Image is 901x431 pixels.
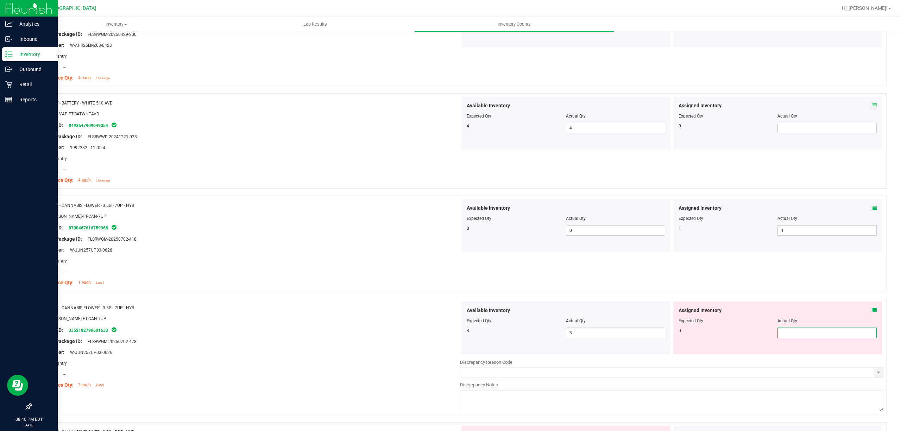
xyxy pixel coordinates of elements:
span: Assigned Inventory [679,204,722,212]
span: Hi, [PERSON_NAME]! [842,5,888,11]
span: W-JUN257UP03-0626 [67,248,112,253]
span: Expected Qty [467,216,491,221]
span: 1 each [78,280,91,285]
span: Pantry [51,259,67,264]
a: Lab Results [216,17,415,32]
span: Expected Qty [467,114,491,119]
p: Reports [12,95,55,104]
span: -- [60,167,65,172]
span: [DATE] [95,281,103,285]
div: Expected Qty [679,318,778,324]
div: 0 [679,123,778,129]
p: [DATE] [3,423,55,428]
a: 8493647909049054 [69,123,108,128]
div: Actual Qty [777,318,877,324]
span: W-APR25LMZ03-0423 [67,43,112,48]
a: 8700467616759968 [69,226,108,230]
p: Retail [12,80,55,89]
div: Expected Qty [679,215,778,222]
span: FLSRWGM-20250429-200 [84,32,137,37]
span: -- [60,65,65,70]
span: Available Inventory [467,307,510,314]
span: Original Package ID: [37,31,82,37]
span: Assigned Inventory [679,307,722,314]
span: 4 each [78,178,91,183]
span: [DATE] [95,384,103,387]
span: FLSRWGM-20250702-478 [84,339,137,344]
span: Lab Results [294,21,336,27]
span: 3 [467,328,469,333]
input: 0 [566,226,665,235]
span: Pantry [51,156,67,161]
inline-svg: Inbound [5,36,12,43]
span: Expected Qty [467,318,491,323]
span: ACC-VAP-FT-BATWHTAVD [50,112,99,116]
div: Expected Qty [679,113,778,119]
span: Discrepancy Reason Code [460,360,512,365]
span: Original Package ID: [37,338,82,344]
p: 08:40 PM EDT [3,416,55,423]
span: [PERSON_NAME]-FT-CAN-7UP [50,316,106,321]
span: select [874,368,883,378]
span: Available Inventory [467,102,510,109]
span: 2 hours ago [95,179,110,182]
span: FT - CANNABIS FLOWER - 3.5G - 7UP - HYB [53,203,134,208]
iframe: Resource center [7,375,28,396]
span: Actual Qty [566,318,586,323]
div: Actual Qty [777,215,877,222]
a: Inventory [17,17,216,32]
span: Inventory [17,21,215,27]
span: [GEOGRAPHIC_DATA] [48,5,96,11]
inline-svg: Outbound [5,66,12,73]
p: Inbound [12,35,55,43]
div: Discrepancy Notes [460,381,883,388]
input: 3 [566,328,665,338]
span: FT - CANNABIS FLOWER - 3.5G - 7UP - HYB [53,305,134,310]
div: Actual Qty [777,113,877,119]
input: 1 [778,226,876,235]
span: Actual Qty [566,216,586,221]
span: Available Inventory [467,204,510,212]
span: Assigned Inventory [679,102,722,109]
span: 4 [467,123,469,128]
span: Inventory Counts [488,21,540,27]
span: -- [60,372,65,377]
p: Inventory [12,50,55,58]
inline-svg: Retail [5,81,12,88]
p: Outbound [12,65,55,74]
span: Original Package ID: [37,236,82,242]
span: In Sync [111,121,117,128]
span: Pantry [51,54,67,59]
span: Original Package ID: [37,134,82,139]
inline-svg: Analytics [5,20,12,27]
span: 3 each [78,382,91,387]
span: Pantry [51,361,67,366]
span: 4 each [78,75,91,80]
a: Inventory Counts [415,17,613,32]
inline-svg: Reports [5,96,12,103]
span: W-JUN257UP03-0626 [67,350,112,355]
div: 1 [679,225,778,232]
span: Actual Qty [566,114,586,119]
span: FLSRWGM-20250702-418 [84,237,137,242]
span: 1992282 - 112024 [67,145,105,150]
span: In Sync [111,224,117,231]
span: 0 [467,226,469,231]
span: FLSRWWD-20241221-028 [84,134,137,139]
p: Analytics [12,20,55,28]
span: FT - BATTERY - WHITE 510 AVD [53,101,113,106]
span: [PERSON_NAME]-FT-CAN-7UP [50,214,106,219]
inline-svg: Inventory [5,51,12,58]
span: -- [60,270,65,274]
input: 4 [566,123,665,133]
span: 2 hours ago [95,77,110,80]
span: In Sync [111,326,117,333]
a: 3352182790601633 [69,328,108,333]
div: 0 [679,328,778,334]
